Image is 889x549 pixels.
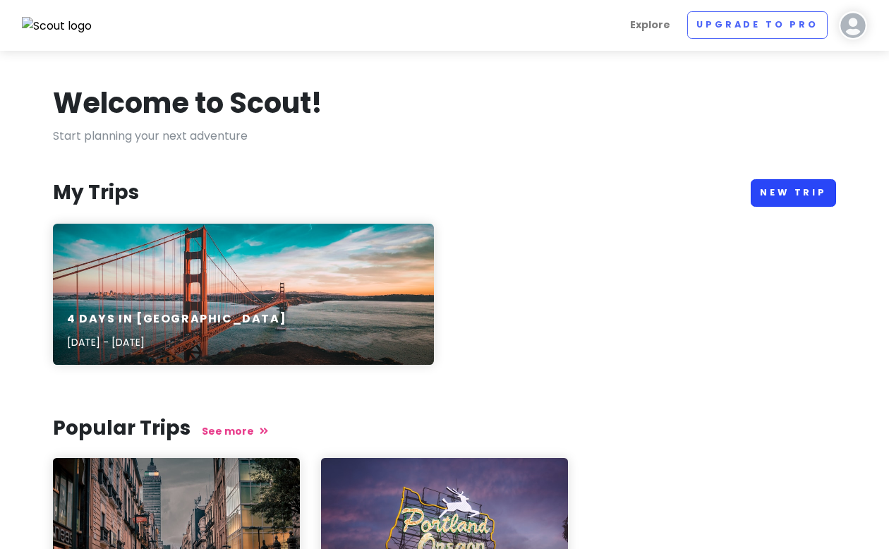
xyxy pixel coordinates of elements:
[22,17,92,35] img: Scout logo
[67,334,286,350] p: [DATE] - [DATE]
[839,11,867,40] img: User profile
[751,179,836,207] a: New Trip
[53,416,836,441] h3: Popular Trips
[202,424,268,438] a: See more
[53,127,836,145] p: Start planning your next adventure
[53,224,434,365] a: 4 Days in [GEOGRAPHIC_DATA][DATE] - [DATE]
[67,312,286,327] h6: 4 Days in [GEOGRAPHIC_DATA]
[624,11,676,39] a: Explore
[53,85,322,121] h1: Welcome to Scout!
[53,180,139,205] h3: My Trips
[687,11,828,39] a: Upgrade to Pro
